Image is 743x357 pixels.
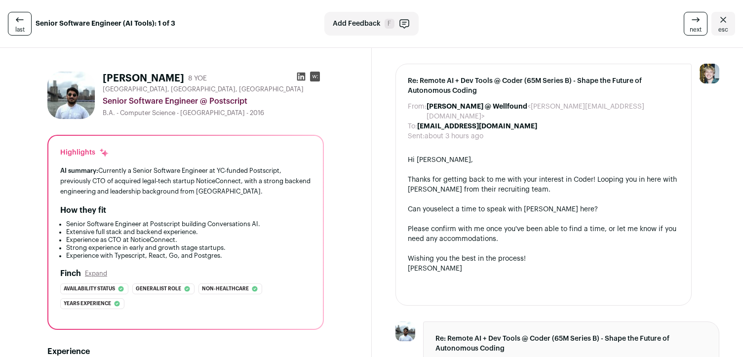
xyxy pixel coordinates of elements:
h1: [PERSON_NAME] [103,72,184,85]
dt: To: [408,121,417,131]
span: Re: Remote AI + Dev Tools @ Coder (65M Series B) - Shape the Future of Autonomous Coding [435,334,707,354]
span: Availability status [64,284,115,294]
button: Expand [85,270,107,278]
a: next [684,12,707,36]
span: Re: Remote AI + Dev Tools @ Coder (65M Series B) - Shape the Future of Autonomous Coding [408,76,680,96]
li: Experience as CTO at NoticeConnect. [66,236,311,244]
a: select a time to speak with [PERSON_NAME] here [434,206,594,213]
h2: Finch [60,268,81,279]
span: [GEOGRAPHIC_DATA], [GEOGRAPHIC_DATA], [GEOGRAPHIC_DATA] [103,85,304,93]
img: 7cd50c0a694f8a7f4f87a7c28112772cb14b65e1dcc3b76470bf17a835b0847a [395,321,415,341]
div: Currently a Senior Software Engineer at YC-funded Postscript, previously CTO of acquired legal-te... [60,165,311,197]
dd: <[PERSON_NAME][EMAIL_ADDRESS][DOMAIN_NAME]> [427,102,680,121]
li: Experience with Typescript, React, Go, and Postgres. [66,252,311,260]
div: 8 YOE [188,74,207,83]
b: [EMAIL_ADDRESS][DOMAIN_NAME] [417,123,537,130]
div: Wishing you the best in the process! [408,254,680,264]
li: Senior Software Engineer at Postscript building Conversations AI. [66,220,311,228]
span: Add Feedback [333,19,381,29]
div: Senior Software Engineer @ Postscript [103,95,324,107]
span: esc [718,26,728,34]
div: Can you ? [408,204,680,214]
li: Strong experience in early and growth stage startups. [66,244,311,252]
div: B.A. - Computer Science - [GEOGRAPHIC_DATA] - 2016 [103,109,324,117]
dt: Sent: [408,131,425,141]
span: AI summary: [60,167,98,174]
div: [PERSON_NAME] [408,264,680,274]
strong: Senior Software Engineer (AI Tools): 1 of 3 [36,19,175,29]
div: Highlights [60,148,109,158]
img: 6494470-medium_jpg [700,64,719,83]
dt: From: [408,102,427,121]
div: Thanks for getting back to me with your interest in Coder! Looping you in here with [PERSON_NAME]... [408,175,680,195]
b: [PERSON_NAME] @ Wellfound [427,103,527,110]
span: Years experience [64,299,111,309]
dd: about 3 hours ago [425,131,483,141]
h2: How they fit [60,204,106,216]
span: next [690,26,702,34]
img: 7cd50c0a694f8a7f4f87a7c28112772cb14b65e1dcc3b76470bf17a835b0847a [47,72,95,119]
span: last [15,26,25,34]
div: Hi [PERSON_NAME], [408,155,680,165]
a: last [8,12,32,36]
div: Please confirm with me once you've been able to find a time, or let me know if you need any accom... [408,224,680,244]
span: Generalist role [136,284,181,294]
button: Add Feedback F [324,12,419,36]
span: Non-healthcare [202,284,249,294]
span: F [385,19,394,29]
a: Close [711,12,735,36]
li: Extensive full stack and backend experience. [66,228,311,236]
